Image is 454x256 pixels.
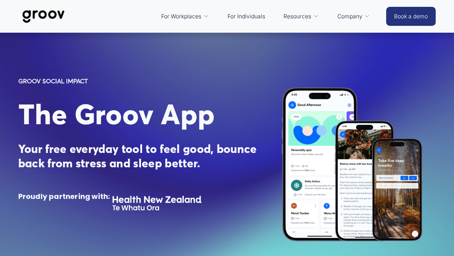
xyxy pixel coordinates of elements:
strong: GROOV SOCIAL IMPACT [18,77,88,85]
span: The Groov App [18,97,215,131]
strong: Your free everyday tool to feel good, bounce back from stress and sleep better. [18,142,260,170]
img: Groov | Workplace Science Platform | Unlock Performance | Drive Results [18,5,69,28]
a: For Individuals [224,8,269,25]
strong: Proudly partnering with: [18,191,110,201]
span: Resources [284,11,311,22]
a: folder dropdown [158,8,212,25]
span: For Workplaces [161,11,201,22]
a: folder dropdown [334,8,374,25]
a: folder dropdown [280,8,322,25]
span: Company [337,11,362,22]
a: Book a demo [386,7,436,26]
